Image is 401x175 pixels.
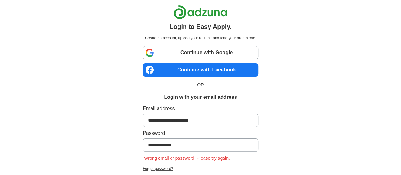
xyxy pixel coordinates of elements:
h1: Login to Easy Apply. [170,22,232,31]
a: Continue with Google [143,46,258,59]
a: Forgot password? [143,166,258,172]
img: Adzuna logo [173,5,227,19]
span: Wrong email or password. Please try again. [143,156,231,161]
a: Continue with Facebook [143,63,258,77]
label: Password [143,130,258,137]
span: OR [193,82,208,88]
h1: Login with your email address [164,93,237,101]
p: Create an account, upload your resume and land your dream role. [144,35,257,41]
label: Email address [143,105,258,112]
